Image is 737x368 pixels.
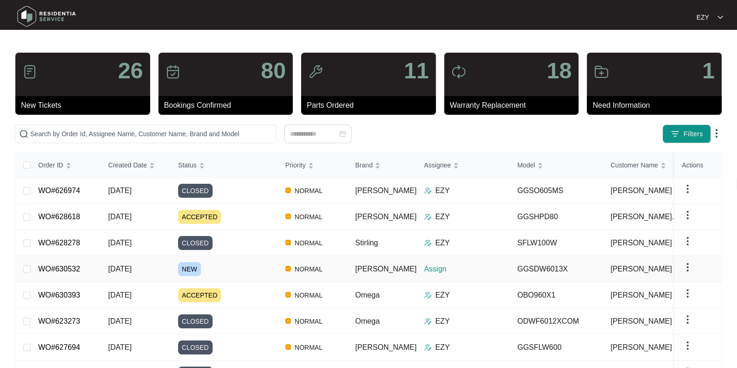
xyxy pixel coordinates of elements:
input: Search by Order Id, Assignee Name, Customer Name, Brand and Model [30,129,273,139]
img: icon [594,64,609,79]
span: [DATE] [108,187,131,194]
p: 11 [404,60,428,82]
span: Created Date [108,160,147,170]
span: [PERSON_NAME] [611,185,672,196]
span: ACCEPTED [178,210,221,224]
p: Parts Ordered [307,100,436,111]
th: Priority [278,153,348,178]
a: WO#627694 [38,343,80,351]
img: Vercel Logo [285,214,291,219]
p: Bookings Confirmed [164,100,293,111]
td: GGSO605MS [510,178,603,204]
span: CLOSED [178,184,213,198]
td: ODWF6012XCOM [510,308,603,334]
th: Model [510,153,603,178]
span: Filters [683,129,703,139]
span: NEW [178,262,201,276]
img: Vercel Logo [285,318,291,324]
span: [DATE] [108,265,131,273]
img: dropdown arrow [682,288,693,299]
span: ACCEPTED [178,288,221,302]
p: EZY [435,211,450,222]
img: dropdown arrow [682,209,693,221]
img: dropdown arrow [711,128,722,139]
p: 80 [261,60,286,82]
span: Priority [285,160,306,170]
span: NORMAL [291,211,326,222]
span: [DATE] [108,317,131,325]
span: NORMAL [291,290,326,301]
span: [PERSON_NAME] [355,265,417,273]
span: Customer Name [611,160,658,170]
p: EZY [435,316,450,327]
span: [PERSON_NAME] [355,213,417,221]
span: NORMAL [291,185,326,196]
span: [PERSON_NAME] [611,264,672,275]
span: CLOSED [178,340,213,354]
p: Need Information [592,100,722,111]
p: EZY [435,290,450,301]
p: EZY [696,13,709,22]
img: dropdown arrow [682,340,693,351]
span: NORMAL [291,237,326,249]
td: SFLW100W [510,230,603,256]
img: Assigner Icon [424,213,432,221]
img: icon [22,64,37,79]
a: WO#628618 [38,213,80,221]
img: filter icon [670,129,680,139]
span: NORMAL [291,264,326,275]
a: WO#630393 [38,291,80,299]
th: Assignee [417,153,510,178]
td: OBO960X1 [510,282,603,308]
img: Vercel Logo [285,240,291,245]
img: Assigner Icon [424,187,432,194]
span: [PERSON_NAME] [355,343,417,351]
p: Assign [424,264,510,275]
img: Assigner Icon [424,292,432,299]
p: 26 [118,60,143,82]
span: NORMAL [291,316,326,327]
th: Brand [348,153,417,178]
img: Assigner Icon [424,318,432,325]
span: [DATE] [108,239,131,247]
th: Customer Name [603,153,696,178]
a: WO#628278 [38,239,80,247]
button: filter iconFilters [662,125,711,143]
span: [PERSON_NAME] [611,237,672,249]
img: icon [165,64,180,79]
img: residentia service logo [14,2,79,30]
img: Vercel Logo [285,187,291,193]
th: Created Date [101,153,171,178]
p: New Tickets [21,100,150,111]
span: [DATE] [108,213,131,221]
span: Model [517,160,535,170]
td: GGSDW6013X [510,256,603,282]
td: GGSFLW600 [510,334,603,361]
th: Order ID [31,153,101,178]
span: [PERSON_NAME] [611,342,672,353]
span: NORMAL [291,342,326,353]
span: [PERSON_NAME] [355,187,417,194]
span: Brand [355,160,372,170]
img: dropdown arrow [682,314,693,325]
span: Stirling [355,239,378,247]
th: Actions [675,153,721,178]
img: Vercel Logo [285,344,291,350]
p: EZY [435,185,450,196]
span: CLOSED [178,236,213,250]
img: Assigner Icon [424,344,432,351]
span: Omega [355,291,379,299]
th: Status [171,153,278,178]
img: Vercel Logo [285,292,291,298]
img: icon [451,64,466,79]
a: WO#630532 [38,265,80,273]
img: icon [308,64,323,79]
img: Vercel Logo [285,266,291,271]
span: [DATE] [108,291,131,299]
span: Assignee [424,160,451,170]
img: dropdown arrow [682,183,693,194]
span: Status [178,160,197,170]
span: [PERSON_NAME]... [611,211,678,222]
span: [PERSON_NAME] [611,316,672,327]
a: WO#623273 [38,317,80,325]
